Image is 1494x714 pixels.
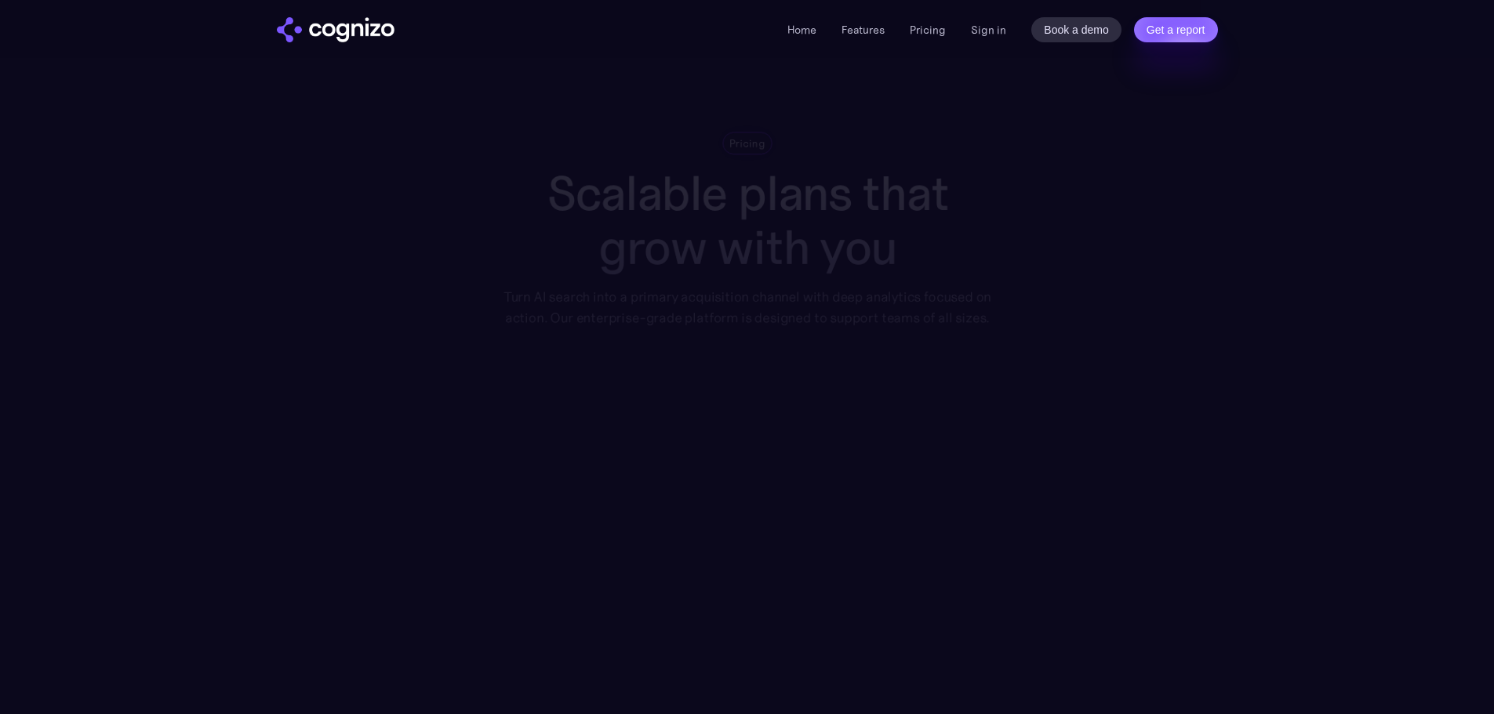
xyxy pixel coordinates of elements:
[910,23,946,37] a: Pricing
[277,17,394,42] a: home
[787,23,816,37] a: Home
[1134,17,1218,42] a: Get a report
[1031,17,1121,42] a: Book a demo
[277,17,394,42] img: cognizo logo
[729,136,765,150] div: Pricing
[492,166,1001,274] h1: Scalable plans that grow with you
[971,20,1006,39] a: Sign in
[842,23,885,37] a: Features
[492,286,1001,328] div: Turn AI search into a primary acquisition channel with deep analytics focused on action. Our ente...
